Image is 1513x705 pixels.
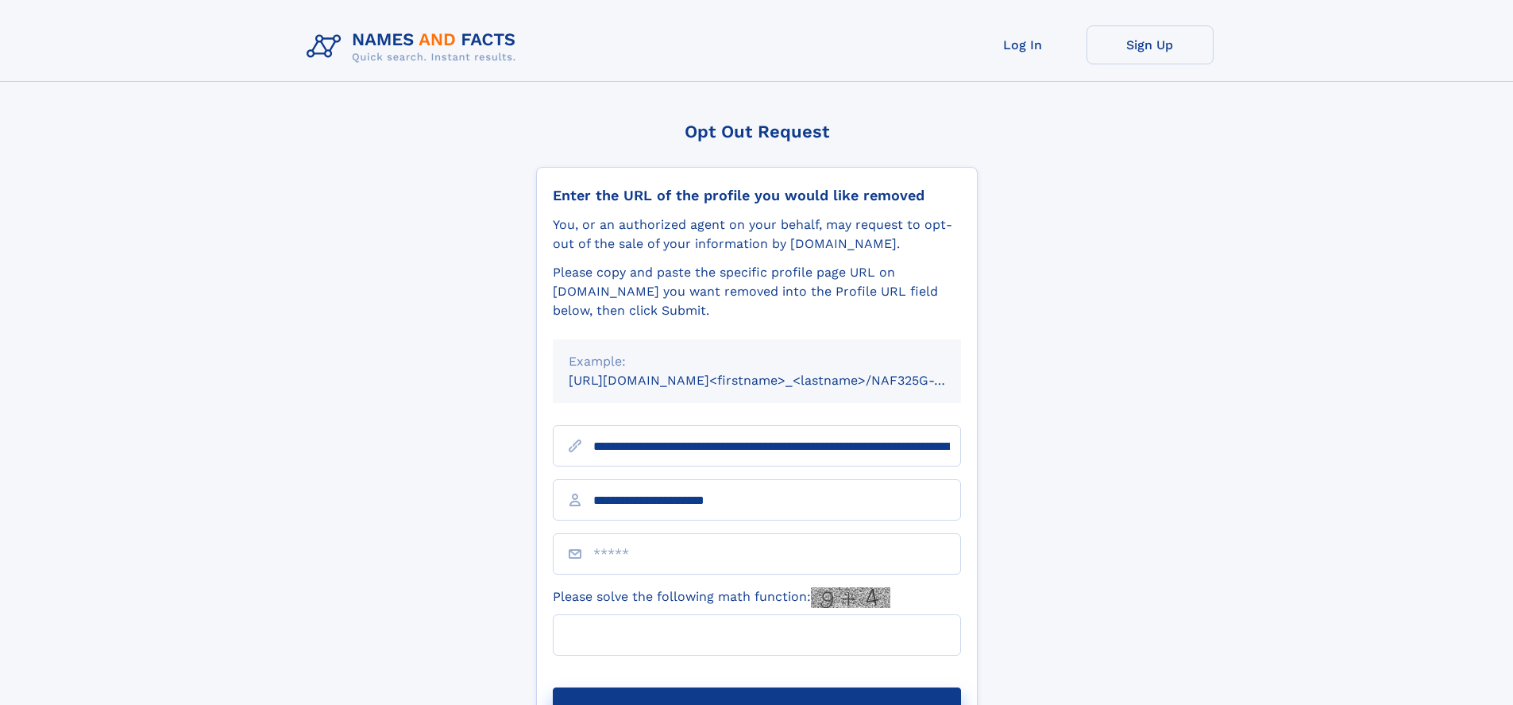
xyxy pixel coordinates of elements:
[569,373,991,388] small: [URL][DOMAIN_NAME]<firstname>_<lastname>/NAF325G-xxxxxxxx
[553,187,961,204] div: Enter the URL of the profile you would like removed
[569,352,945,371] div: Example:
[959,25,1087,64] a: Log In
[536,122,978,141] div: Opt Out Request
[553,215,961,254] div: You, or an authorized agent on your behalf, may request to opt-out of the sale of your informatio...
[300,25,529,68] img: Logo Names and Facts
[1087,25,1214,64] a: Sign Up
[553,587,890,608] label: Please solve the following math function:
[553,263,961,320] div: Please copy and paste the specific profile page URL on [DOMAIN_NAME] you want removed into the Pr...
